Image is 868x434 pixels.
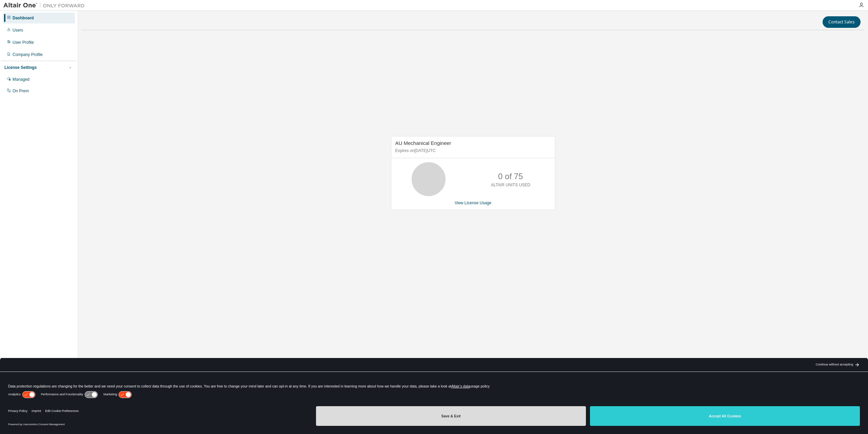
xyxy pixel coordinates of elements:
a: View License Usage [455,201,492,205]
div: On Prem [13,88,29,94]
img: Altair One [3,2,88,9]
button: Contact Sales [823,16,861,28]
div: User Profile [13,40,34,45]
div: License Settings [4,65,37,70]
span: AU Mechanical Engineer [395,140,451,146]
p: 0 of 75 [498,171,523,182]
p: Expires on [DATE] UTC [395,148,549,154]
div: Dashboard [13,15,34,21]
p: ALTAIR UNITS USED [491,182,530,188]
div: Company Profile [13,52,43,57]
div: Managed [13,77,29,82]
div: Users [13,27,23,33]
